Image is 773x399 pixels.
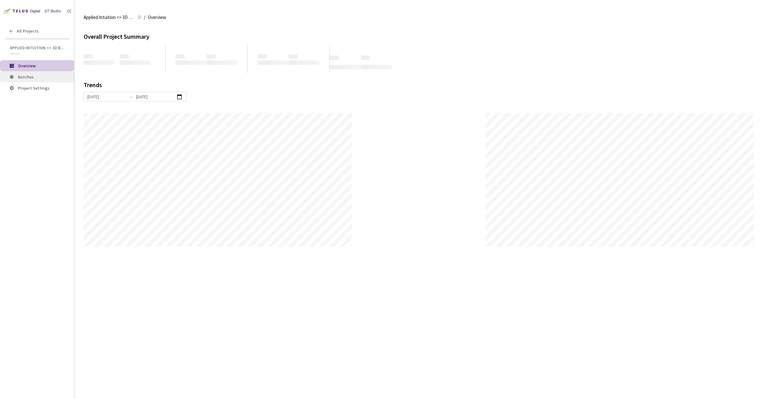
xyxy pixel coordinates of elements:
span: ‌ [258,54,267,59]
span: ‌ [330,65,361,69]
div: GT Studio [45,8,61,14]
span: Batches [18,74,34,80]
span: ‌ [361,55,370,60]
span: ‌ [84,54,93,59]
span: ‌ [206,54,216,59]
span: to [129,94,134,99]
span: ‌ [120,60,151,65]
span: ‌ [84,60,115,65]
span: ‌ [289,60,320,65]
li: / [144,14,145,21]
span: ‌ [258,60,289,65]
span: ‌ [330,55,339,60]
div: Overall Project Summary [84,32,764,41]
span: Applied Intuition <> 3D BBox - [PERSON_NAME] [84,14,134,21]
input: End date [136,93,175,100]
span: ‌ [289,54,298,59]
span: Overview [148,14,166,21]
div: Trends [84,82,755,92]
span: ‌ [361,65,392,69]
span: ‌ [120,54,129,59]
span: All Projects [17,29,39,34]
span: ‌ [175,54,185,59]
span: ‌ [206,60,237,65]
span: swap-right [129,94,134,99]
input: Start date [87,93,126,100]
span: Applied Intuition <> 3D BBox - [PERSON_NAME] [10,45,65,51]
span: Project Settings [18,85,50,91]
span: ‌ [175,60,206,65]
span: Overview [18,63,36,69]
